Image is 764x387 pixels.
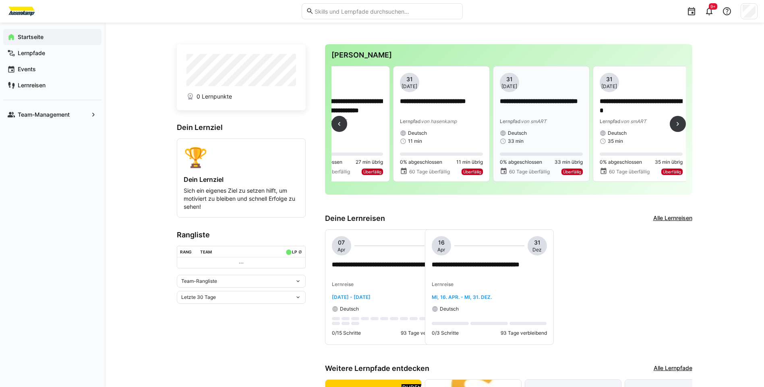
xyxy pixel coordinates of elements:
span: [DATE] - [DATE] [332,294,371,300]
a: ø [298,248,302,255]
span: Deutsch [408,130,427,136]
span: 11 min übrig [456,159,483,165]
span: 33 min übrig [555,159,583,165]
span: 16 [438,239,445,247]
a: Alle Lernreisen [653,214,692,223]
p: 0/15 Schritte [332,330,361,336]
h3: [PERSON_NAME] [331,51,686,60]
span: 27 min übrig [356,159,383,165]
h4: Dein Lernziel [184,175,299,183]
span: Überfällig [563,169,581,174]
span: Lernpfad [600,118,621,124]
p: 0/3 Schritte [432,330,459,336]
h3: Deine Lernreisen [325,214,385,223]
span: Überfällig [463,169,481,174]
h3: Weitere Lernpfade entdecken [325,364,429,373]
p: 93 Tage verbleibend [401,330,447,336]
span: Dez [532,247,542,253]
input: Skills und Lernpfade durchsuchen… [314,8,458,15]
span: 31 [606,75,613,83]
span: 60 Tage überfällig [409,169,450,175]
span: [DATE] [601,83,617,90]
span: von hasenkamp [421,118,457,124]
span: Deutsch [440,306,459,312]
a: Alle Lernpfade [654,364,692,373]
span: 35 min [608,138,623,144]
span: Deutsch [508,130,527,136]
span: Apr [337,247,345,253]
span: Team-Rangliste [181,278,217,284]
span: Deutsch [608,130,627,136]
span: Mi, 16. Apr. - Mi, 31. Dez. [432,294,492,300]
span: Überfällig [663,169,681,174]
span: von smART [621,118,646,124]
span: 31 [406,75,413,83]
span: 60 Tage überfällig [609,169,650,175]
h3: Dein Lernziel [177,123,306,132]
span: Überfällig [363,169,381,174]
span: [DATE] [501,83,517,90]
span: 0% abgeschlossen [400,159,442,165]
span: 9+ [710,4,716,9]
span: Letzte 30 Tage [181,294,216,301]
p: 93 Tage verbleibend [501,330,547,336]
span: Lernreise [332,281,354,287]
span: 0% abgeschlossen [500,159,542,165]
p: Sich ein eigenes Ziel zu setzen hilft, um motiviert zu bleiben und schnell Erfolge zu sehen! [184,187,299,211]
span: 11 min [408,138,422,144]
span: Apr [437,247,445,253]
span: 07 [338,239,345,247]
span: 0 Lernpunkte [197,93,232,101]
div: Rang [180,249,192,254]
h3: Rangliste [177,231,306,239]
div: 🏆 [184,145,299,169]
span: von smART [521,118,547,124]
span: 31 [534,239,540,247]
span: Lernpfad [500,118,521,124]
span: Lernpfad [400,118,421,124]
span: 33 min [508,138,524,144]
span: Lernreise [432,281,453,287]
span: 35 min übrig [655,159,683,165]
span: 60 Tage überfällig [509,169,550,175]
span: [DATE] [402,83,417,90]
div: LP [292,249,297,254]
span: 31 [506,75,513,83]
div: Team [200,249,212,254]
span: 0% abgeschlossen [600,159,642,165]
span: Deutsch [340,306,359,312]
